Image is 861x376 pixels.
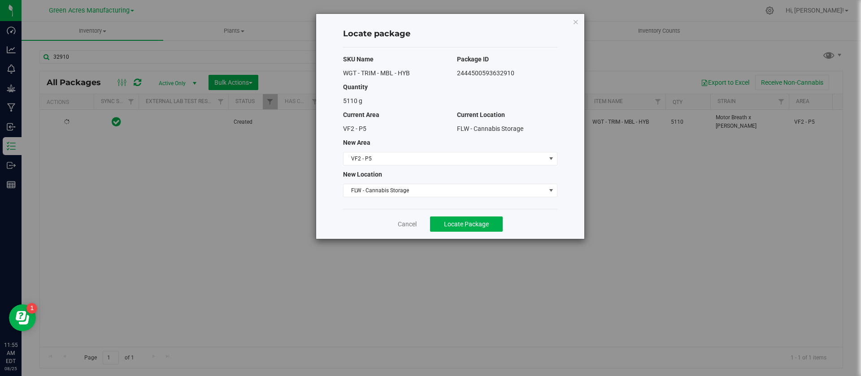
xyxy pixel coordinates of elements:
iframe: Resource center unread badge [26,303,37,314]
span: Current Area [343,111,379,118]
span: New Area [343,139,370,146]
button: Locate Package [430,216,503,232]
span: Quantity [343,83,368,91]
span: VF2 - P5 [344,152,546,165]
span: FLW - Cannabis Storage [457,125,523,132]
span: SKU Name [343,56,374,63]
span: New Location [343,171,382,178]
span: Locate Package [444,220,489,228]
span: select [545,184,557,197]
span: 5110 g [343,97,362,104]
iframe: Resource center [9,304,36,331]
span: Current Location [457,111,505,118]
a: Cancel [398,220,417,229]
span: VF2 - P5 [343,125,366,132]
span: FLW - Cannabis Storage [344,184,546,197]
span: 2444500593632910 [457,69,514,77]
span: WGT - TRIM - MBL - HYB [343,69,410,77]
span: Package ID [457,56,489,63]
span: select [545,152,557,165]
h4: Locate package [343,28,557,40]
